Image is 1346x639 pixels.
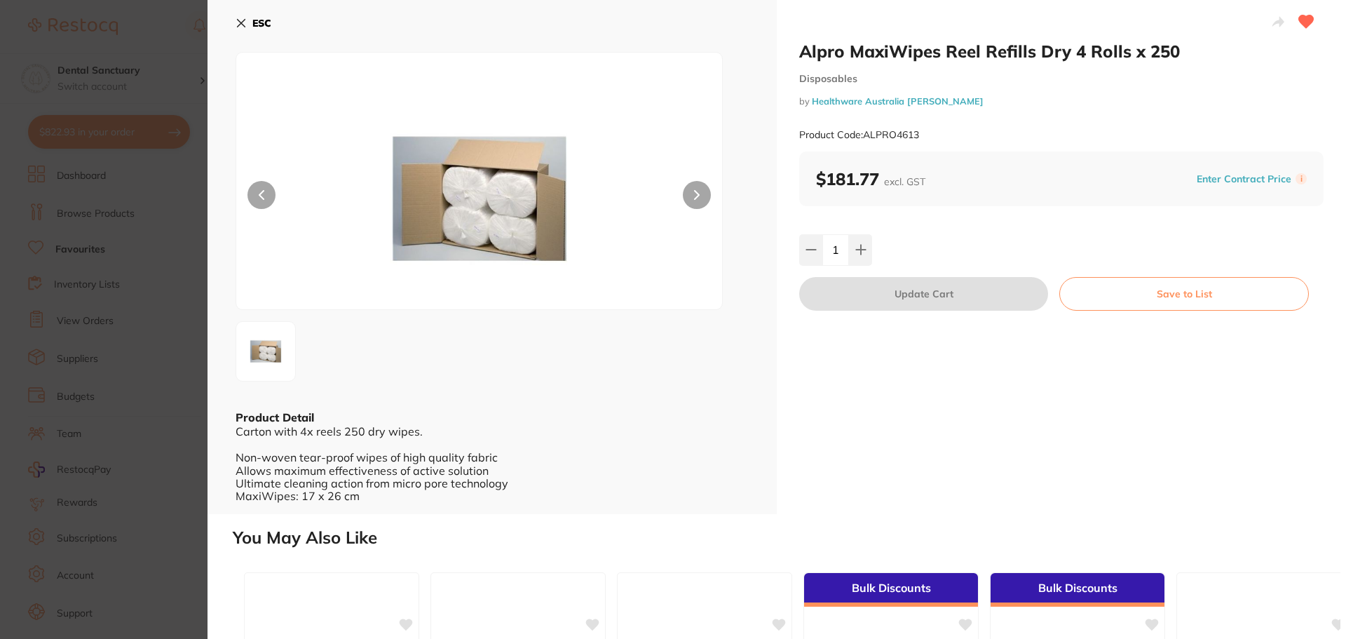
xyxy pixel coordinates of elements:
button: ESC [236,11,271,35]
div: Bulk Discounts [991,573,1164,607]
button: Save to List [1059,277,1309,311]
span: excl. GST [884,175,925,188]
a: Healthware Australia [PERSON_NAME] [812,95,984,107]
h2: Alpro MaxiWipes Reel Refills Dry 4 Rolls x 250 [799,41,1324,62]
div: Carton with 4x reels 250 dry wipes. Non-woven tear-proof wipes of high quality fabric Allows maxi... [236,425,749,502]
small: Disposables [799,73,1324,85]
small: by [799,96,1324,107]
img: bHBybzQ2MTMuanBn [240,326,291,377]
b: ESC [252,17,271,29]
button: Update Cart [799,277,1048,311]
button: Enter Contract Price [1192,173,1296,186]
b: $181.77 [816,168,925,189]
small: Product Code: ALPRO4613 [799,129,919,141]
b: Product Detail [236,410,314,424]
div: Bulk Discounts [804,573,978,607]
label: i [1296,173,1307,184]
h2: You May Also Like [233,528,1340,548]
img: bHBybzQ2MTMuanBn [334,88,625,309]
